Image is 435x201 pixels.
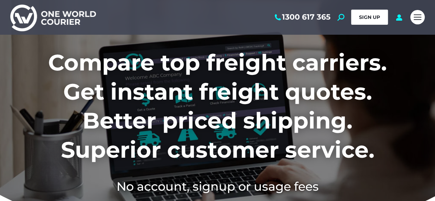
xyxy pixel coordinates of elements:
h1: Compare top freight carriers. Get instant freight quotes. Better priced shipping. Superior custom... [10,48,425,164]
h2: No account, signup or usage fees [10,178,425,195]
a: Mobile menu icon [410,10,425,24]
a: 1300 617 365 [273,13,330,22]
a: SIGN UP [351,10,388,25]
span: SIGN UP [359,14,380,20]
img: One World Courier [10,3,96,31]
